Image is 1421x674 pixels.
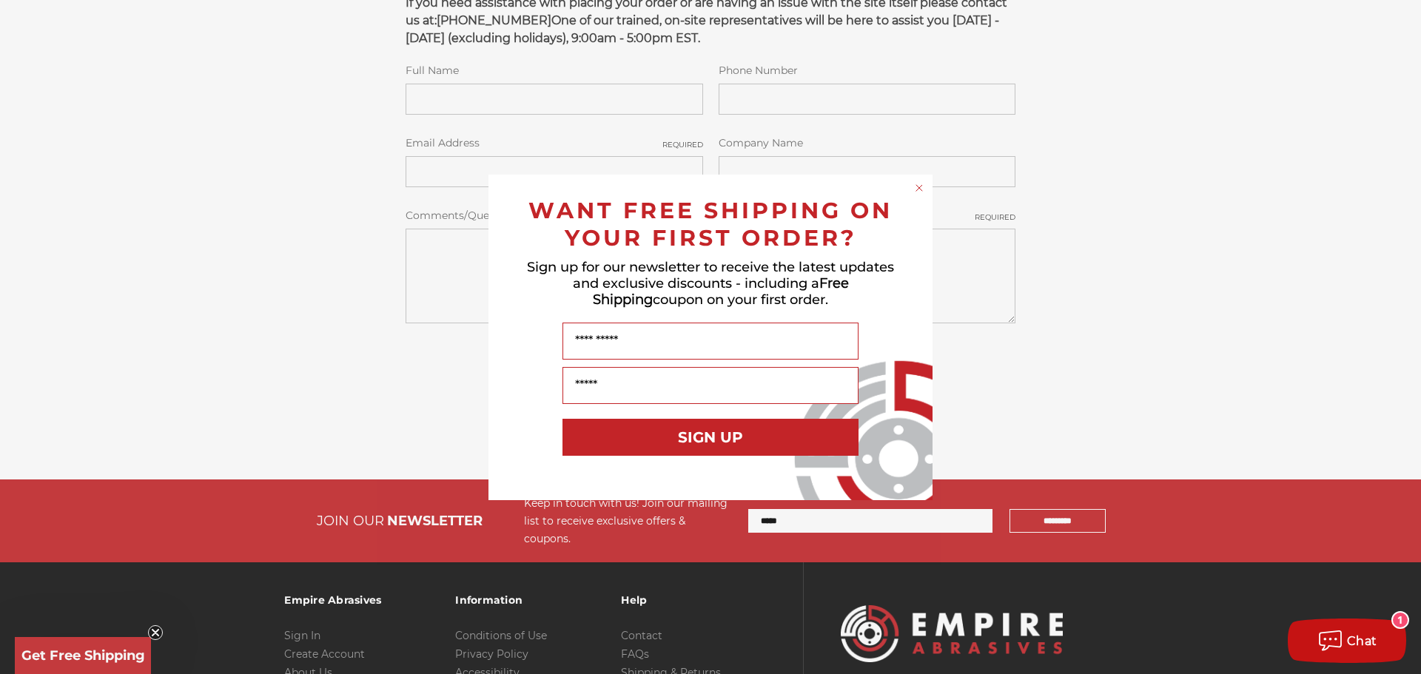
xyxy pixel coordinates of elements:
button: SIGN UP [562,419,859,456]
span: Free Shipping [593,275,849,308]
span: Chat [1347,634,1377,648]
button: Chat [1288,619,1406,663]
span: WANT FREE SHIPPING ON YOUR FIRST ORDER? [528,197,893,252]
span: Sign up for our newsletter to receive the latest updates and exclusive discounts - including a co... [527,259,894,308]
div: 1 [1393,613,1408,627]
button: Close dialog [912,181,927,195]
